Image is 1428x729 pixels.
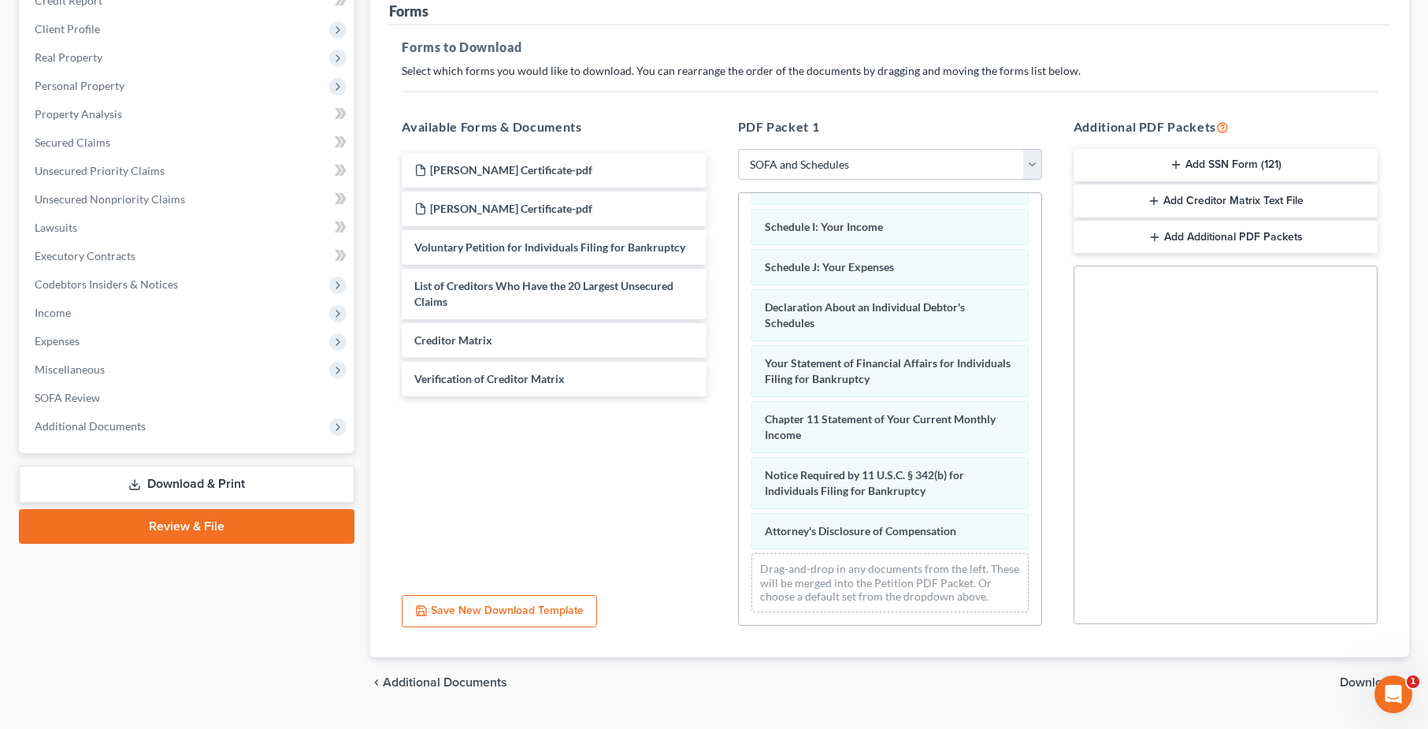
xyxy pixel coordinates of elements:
a: Review & File [19,509,354,544]
span: Notice Required by 11 U.S.C. § 342(b) for Individuals Filing for Bankruptcy [765,468,964,497]
button: Save New Download Template [402,595,597,628]
span: Income [35,306,71,319]
span: Personal Property [35,79,124,92]
span: Schedule J: Your Expenses [765,260,894,273]
span: Lawsuits [35,221,77,234]
a: Executory Contracts [22,242,354,270]
span: 1 [1407,675,1419,688]
span: Property Analysis [35,107,122,121]
span: [PERSON_NAME] Certificate-pdf [430,202,592,215]
iframe: Intercom live chat [1374,675,1412,713]
a: Lawsuits [22,214,354,242]
span: SOFA Review [35,391,100,404]
span: Real Property [35,50,102,64]
p: Select which forms you would like to download. You can rearrange the order of the documents by dr... [402,63,1378,79]
span: Secured Claims [35,136,110,149]
span: Codebtors Insiders & Notices [35,277,178,291]
span: Attorney's Disclosure of Compensation [765,524,956,537]
h5: Available Forms & Documents [402,117,706,136]
h5: PDF Packet 1 [738,117,1042,136]
a: Unsecured Nonpriority Claims [22,185,354,214]
span: Additional Documents [383,676,507,689]
button: Add Additional PDF Packets [1074,221,1378,254]
h5: Additional PDF Packets [1074,117,1378,136]
a: Unsecured Priority Claims [22,157,354,185]
i: chevron_left [370,676,383,689]
span: Verification of Creditor Matrix [414,372,565,385]
span: Schedule I: Your Income [765,220,883,233]
h5: Forms to Download [402,38,1378,57]
span: [PERSON_NAME] Certificate-pdf [430,163,592,177]
span: Chapter 11 Statement of Your Current Monthly Income [765,412,996,441]
div: Drag-and-drop in any documents from the left. These will be merged into the Petition PDF Packet. ... [751,553,1029,612]
a: chevron_left Additional Documents [370,676,507,689]
span: Unsecured Nonpriority Claims [35,192,185,206]
span: Miscellaneous [35,363,105,376]
a: SOFA Review [22,384,354,412]
button: Add SSN Form (121) [1074,149,1378,182]
span: Download [1340,676,1396,689]
span: Declaration About an Individual Debtor's Schedules [765,300,965,329]
button: Download chevron_right [1340,676,1409,689]
span: Voluntary Petition for Individuals Filing for Bankruptcy [414,240,685,254]
span: Executory Contracts [35,249,135,262]
span: List of Creditors Who Have the 20 Largest Unsecured Claims [414,279,673,308]
span: Unsecured Priority Claims [35,164,165,177]
button: Add Creditor Matrix Text File [1074,184,1378,218]
span: Expenses [35,334,80,348]
span: Additional Documents [35,419,146,433]
a: Download & Print [19,466,354,503]
span: Client Profile [35,22,100,35]
div: Forms [389,2,428,20]
span: Creditor Matrix [414,333,492,347]
a: Secured Claims [22,128,354,157]
span: Your Statement of Financial Affairs for Individuals Filing for Bankruptcy [765,356,1011,385]
a: Property Analysis [22,100,354,128]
